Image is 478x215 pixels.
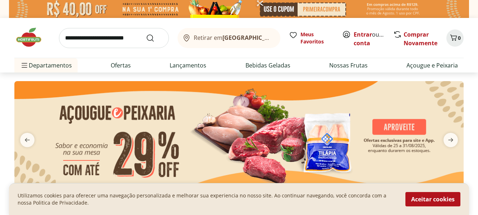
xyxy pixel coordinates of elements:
[14,27,50,48] img: Hortifruti
[170,61,206,70] a: Lançamentos
[222,34,344,42] b: [GEOGRAPHIC_DATA]/[GEOGRAPHIC_DATA]
[18,192,397,206] p: Utilizamos cookies para oferecer uma navegação personalizada e melhorar sua experiencia no nosso ...
[458,34,461,41] span: 0
[59,28,169,48] input: search
[354,30,386,47] span: ou
[354,31,372,38] a: Entrar
[404,31,437,47] a: Comprar Novamente
[20,57,72,74] span: Departamentos
[329,61,368,70] a: Nossas Frutas
[14,81,464,190] img: açougue
[438,133,464,147] button: next
[446,29,464,47] button: Carrinho
[178,28,280,48] button: Retirar em[GEOGRAPHIC_DATA]/[GEOGRAPHIC_DATA]
[405,192,460,206] button: Aceitar cookies
[194,34,273,41] span: Retirar em
[245,61,290,70] a: Bebidas Geladas
[406,61,458,70] a: Açougue e Peixaria
[111,61,131,70] a: Ofertas
[300,31,334,45] span: Meus Favoritos
[20,57,29,74] button: Menu
[354,31,393,47] a: Criar conta
[289,31,334,45] a: Meus Favoritos
[146,34,163,42] button: Submit Search
[14,133,40,147] button: previous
